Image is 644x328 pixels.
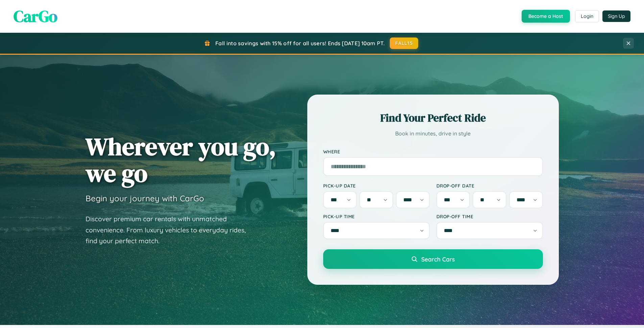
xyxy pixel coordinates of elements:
[421,255,455,263] span: Search Cars
[323,129,543,138] p: Book in minutes, drive in style
[14,5,57,27] span: CarGo
[323,110,543,125] h2: Find Your Perfect Ride
[215,40,385,47] span: Fall into savings with 15% off for all users! Ends [DATE] 10am PT.
[575,10,599,22] button: Login
[323,249,543,269] button: Search Cars
[436,213,543,219] label: Drop-off Time
[323,149,543,154] label: Where
[323,213,430,219] label: Pick-up Time
[86,193,204,203] h3: Begin your journey with CarGo
[602,10,630,22] button: Sign Up
[436,183,543,188] label: Drop-off Date
[522,10,570,23] button: Become a Host
[86,213,255,247] p: Discover premium car rentals with unmatched convenience. From luxury vehicles to everyday rides, ...
[390,37,418,49] button: FALL15
[323,183,430,188] label: Pick-up Date
[86,133,276,186] h1: Wherever you go, we go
